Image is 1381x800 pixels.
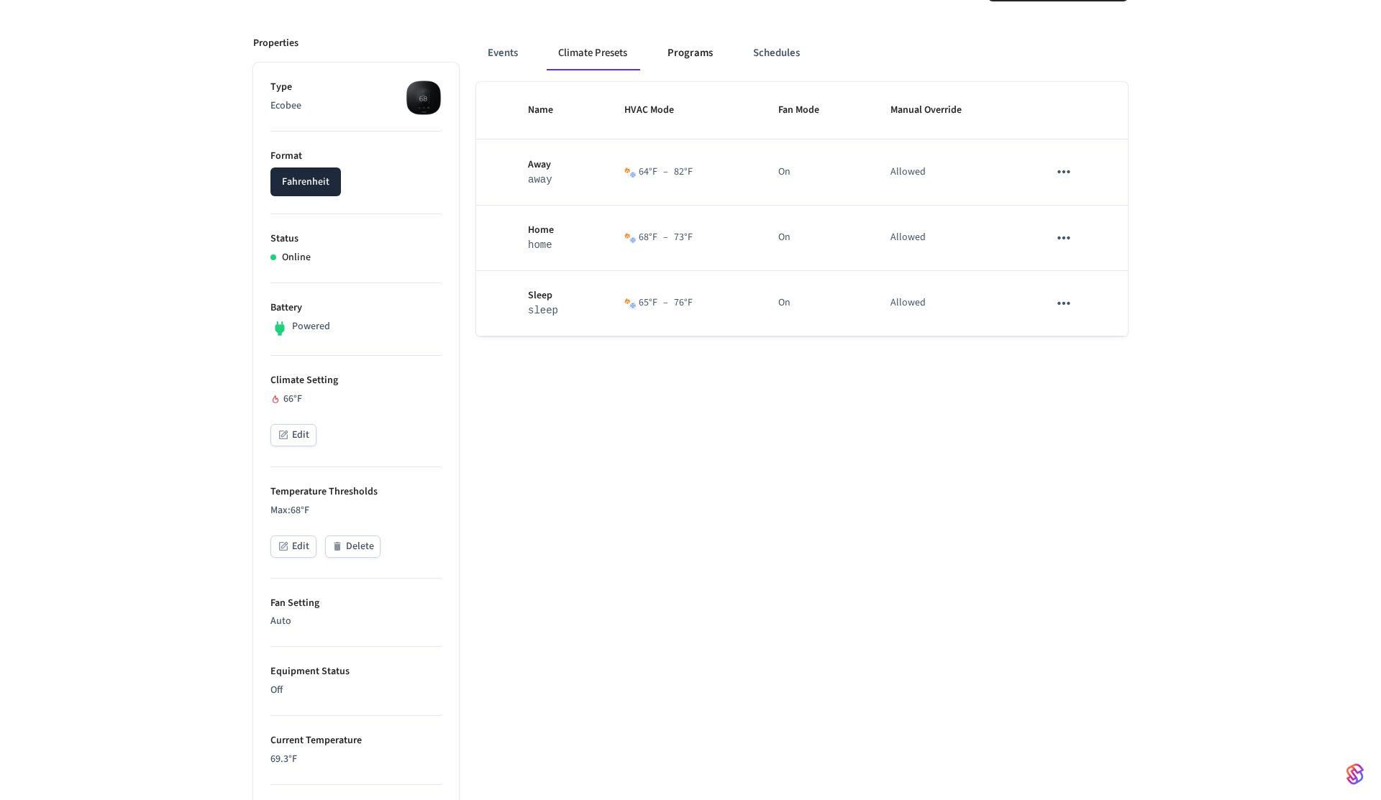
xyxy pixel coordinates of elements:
[511,82,607,139] th: Name
[873,206,1031,271] td: Allowed
[292,319,330,334] p: Powered
[663,165,668,180] span: –
[528,305,558,316] code: sleep
[873,139,1031,205] td: Allowed
[325,535,380,558] button: Delete
[270,373,442,388] p: Climate Setting
[528,157,590,173] p: Away
[476,82,1128,336] table: sticky table
[270,733,442,748] p: Current Temperature
[639,230,693,245] div: 68 °F 73 °F
[270,664,442,679] p: Equipment Status
[270,752,442,767] p: 69.3 °F
[528,239,552,251] code: home
[282,250,311,265] p: Online
[873,271,1031,336] td: Allowed
[270,503,442,518] p: Max: 68 °F
[270,392,442,407] div: 66 °F
[528,174,552,185] code: away
[742,36,811,70] button: Schedules
[270,484,442,500] p: Temperature Thresholds
[761,139,874,205] td: On
[270,596,442,611] p: Fan Setting
[253,36,298,51] p: Properties
[663,230,668,245] span: –
[1346,763,1364,786] img: SeamLogoGradient.69752ec5.svg
[639,165,693,180] div: 64 °F 82 °F
[270,167,341,196] button: Fahrenheit
[270,149,442,164] p: Format
[270,614,442,629] p: Auto
[547,36,639,70] button: Climate Presets
[270,535,316,558] button: Edit
[761,206,874,271] td: On
[761,271,874,336] td: On
[270,300,442,316] p: Battery
[406,80,442,116] img: ecobee_lite_3
[270,231,442,247] p: Status
[270,683,442,698] p: Off
[663,295,668,311] span: –
[639,295,693,311] div: 65 °F 76 °F
[476,36,529,70] button: Events
[270,424,316,446] button: Edit
[624,232,636,244] img: Heat Cool
[528,223,590,238] p: Home
[607,82,760,139] th: HVAC Mode
[270,80,442,95] p: Type
[624,298,636,309] img: Heat Cool
[873,82,1031,139] th: Manual Override
[624,167,636,178] img: Heat Cool
[528,288,590,303] p: Sleep
[761,82,874,139] th: Fan Mode
[270,98,442,114] p: Ecobee
[656,36,724,70] button: Programs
